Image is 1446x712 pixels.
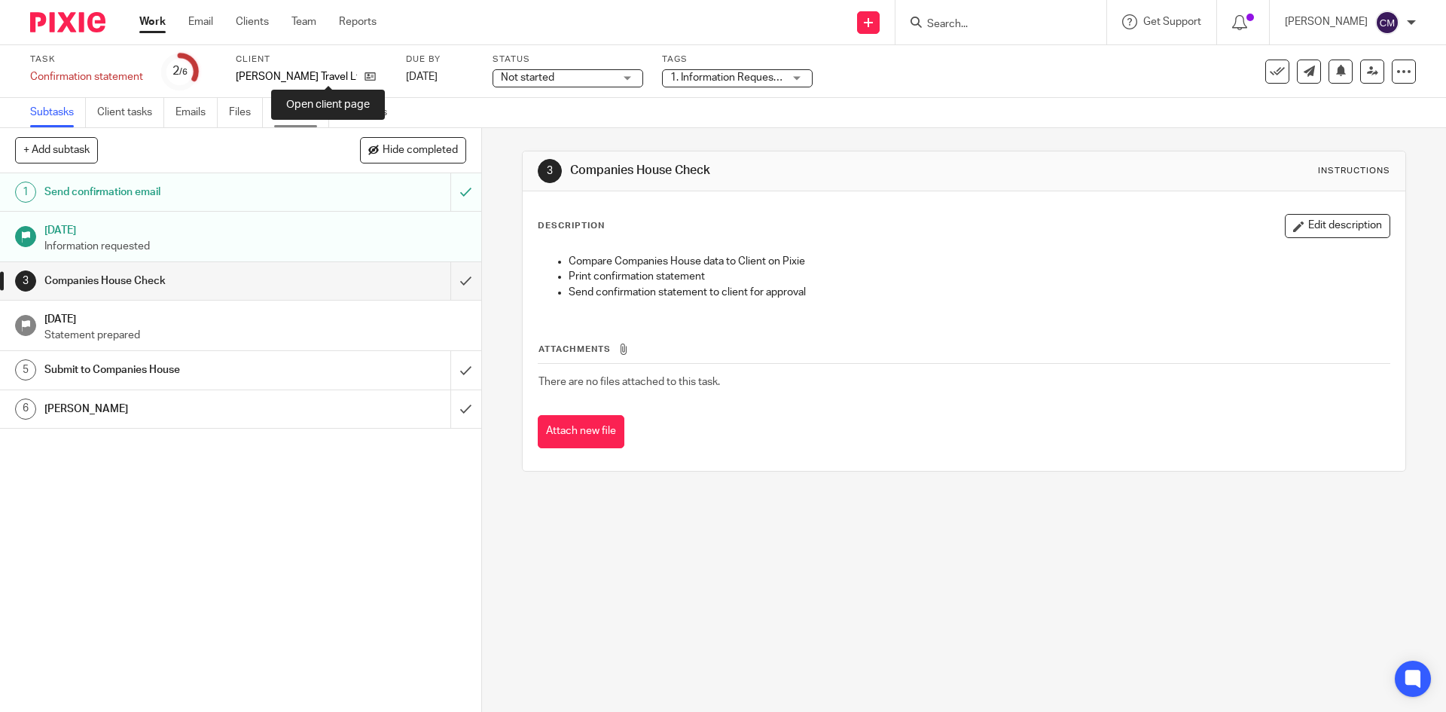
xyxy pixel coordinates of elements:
[538,415,624,449] button: Attach new file
[15,182,36,203] div: 1
[538,159,562,183] div: 3
[339,14,377,29] a: Reports
[569,269,1389,284] p: Print confirmation statement
[44,398,305,420] h1: [PERSON_NAME]
[97,98,164,127] a: Client tasks
[229,98,263,127] a: Files
[1375,11,1399,35] img: svg%3E
[15,399,36,420] div: 6
[569,254,1389,269] p: Compare Companies House data to Client on Pixie
[662,53,813,66] label: Tags
[360,137,466,163] button: Hide completed
[44,328,466,343] p: Statement prepared
[44,239,466,254] p: Information requested
[501,72,554,83] span: Not started
[236,14,269,29] a: Clients
[670,72,789,83] span: 1. Information Requested
[1143,17,1201,27] span: Get Support
[493,53,643,66] label: Status
[569,285,1389,300] p: Send confirmation statement to client for approval
[291,14,316,29] a: Team
[179,68,188,76] small: /6
[30,98,86,127] a: Subtasks
[44,181,305,203] h1: Send confirmation email
[406,72,438,82] span: [DATE]
[15,137,98,163] button: + Add subtask
[383,145,458,157] span: Hide completed
[139,14,166,29] a: Work
[30,53,143,66] label: Task
[30,12,105,32] img: Pixie
[236,69,357,84] p: [PERSON_NAME] Travel Ltd.
[538,345,611,353] span: Attachments
[236,53,387,66] label: Client
[340,98,398,127] a: Audit logs
[274,98,329,127] a: Notes (1)
[538,377,720,387] span: There are no files attached to this task.
[30,69,143,84] div: Confirmation statement
[44,270,305,292] h1: Companies House Check
[570,163,996,179] h1: Companies House Check
[15,359,36,380] div: 5
[175,98,218,127] a: Emails
[44,308,466,327] h1: [DATE]
[1318,165,1390,177] div: Instructions
[44,219,466,238] h1: [DATE]
[188,14,213,29] a: Email
[538,220,605,232] p: Description
[1285,214,1390,238] button: Edit description
[406,53,474,66] label: Due by
[44,359,305,381] h1: Submit to Companies House
[172,63,188,80] div: 2
[1285,14,1368,29] p: [PERSON_NAME]
[926,18,1061,32] input: Search
[15,270,36,292] div: 3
